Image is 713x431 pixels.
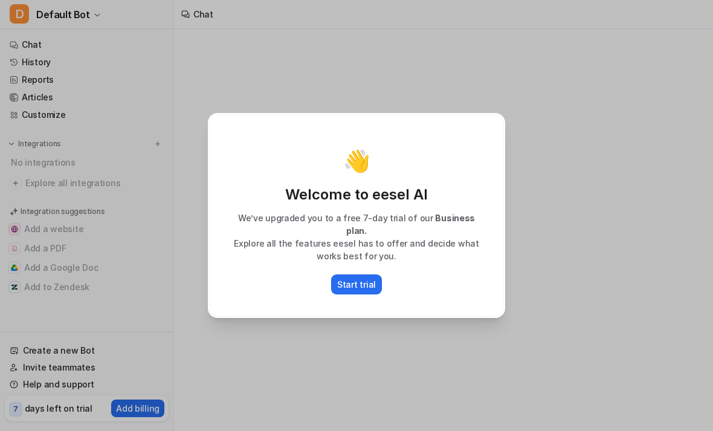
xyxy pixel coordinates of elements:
p: Welcome to eesel AI [222,185,491,204]
p: We’ve upgraded you to a free 7-day trial of our [222,212,491,237]
button: Start trial [331,274,382,294]
p: Explore all the features eesel has to offer and decide what works best for you. [222,237,491,262]
p: 👋 [343,149,370,173]
p: Start trial [337,278,376,291]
